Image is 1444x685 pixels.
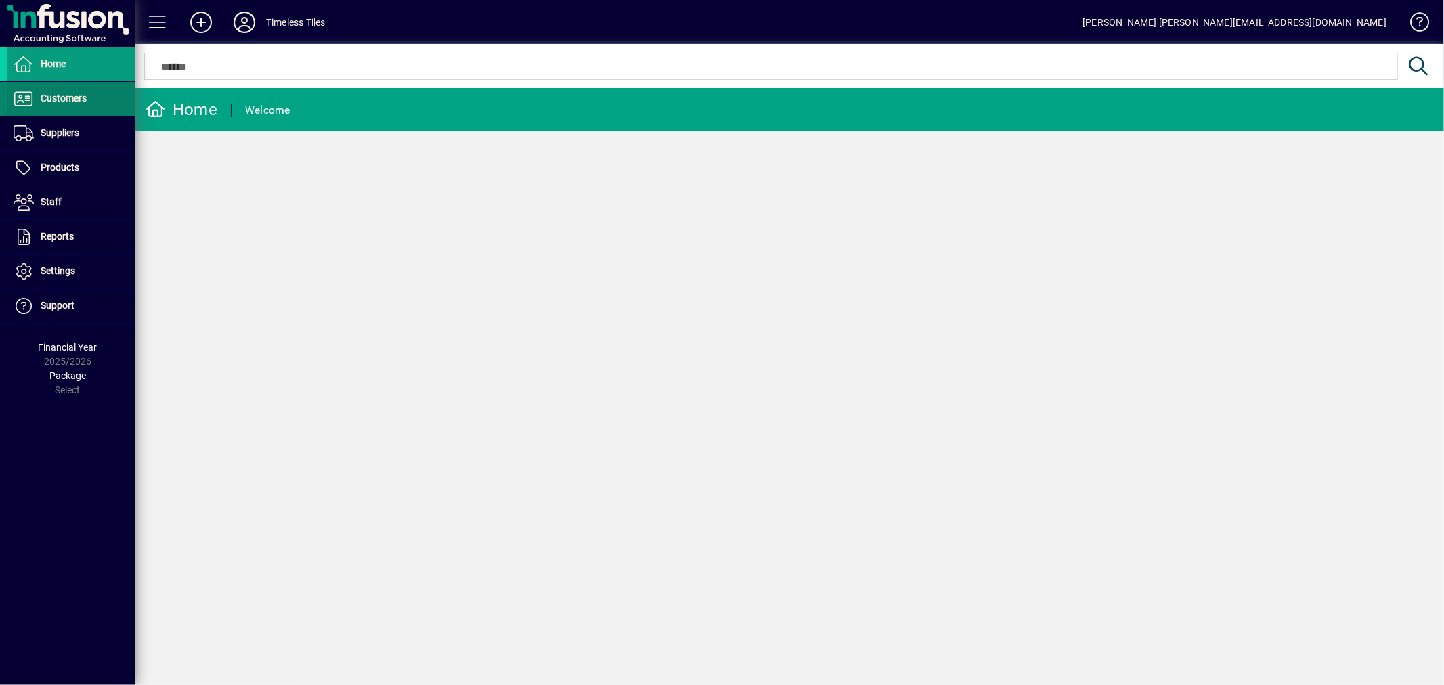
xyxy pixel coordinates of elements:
[7,185,135,219] a: Staff
[41,127,79,138] span: Suppliers
[7,82,135,116] a: Customers
[41,162,79,173] span: Products
[223,10,266,35] button: Profile
[7,289,135,323] a: Support
[1082,12,1386,33] div: [PERSON_NAME] [PERSON_NAME][EMAIL_ADDRESS][DOMAIN_NAME]
[41,300,74,311] span: Support
[1400,3,1427,47] a: Knowledge Base
[245,100,290,121] div: Welcome
[179,10,223,35] button: Add
[7,151,135,185] a: Products
[41,265,75,276] span: Settings
[41,93,87,104] span: Customers
[39,342,97,353] span: Financial Year
[49,370,86,381] span: Package
[41,58,66,69] span: Home
[7,220,135,254] a: Reports
[266,12,325,33] div: Timeless Tiles
[41,196,62,207] span: Staff
[146,99,217,120] div: Home
[7,255,135,288] a: Settings
[7,116,135,150] a: Suppliers
[41,231,74,242] span: Reports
